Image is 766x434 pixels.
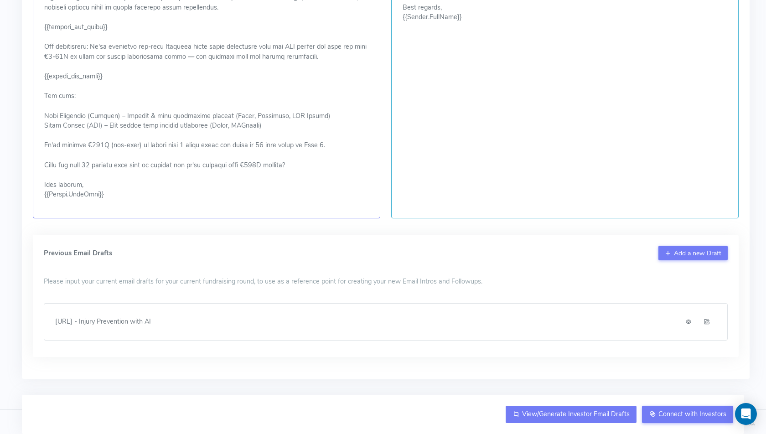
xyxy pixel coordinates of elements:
div: [URL] - Injury Prevention with AI [55,317,151,327]
span: Please input your current email drafts for your current fundraising round, to use as a reference ... [44,277,482,287]
a: View/Generate Investor Email Drafts [506,406,637,423]
h5: Previous Email Drafts [44,249,112,257]
span: Connect with Investors [658,409,726,418]
span: View/Generate Investor Email Drafts [522,409,630,418]
div: Open Intercom Messenger [735,403,757,425]
a: Connect with Investors [642,406,733,423]
button: Add a new Draft [658,246,728,260]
